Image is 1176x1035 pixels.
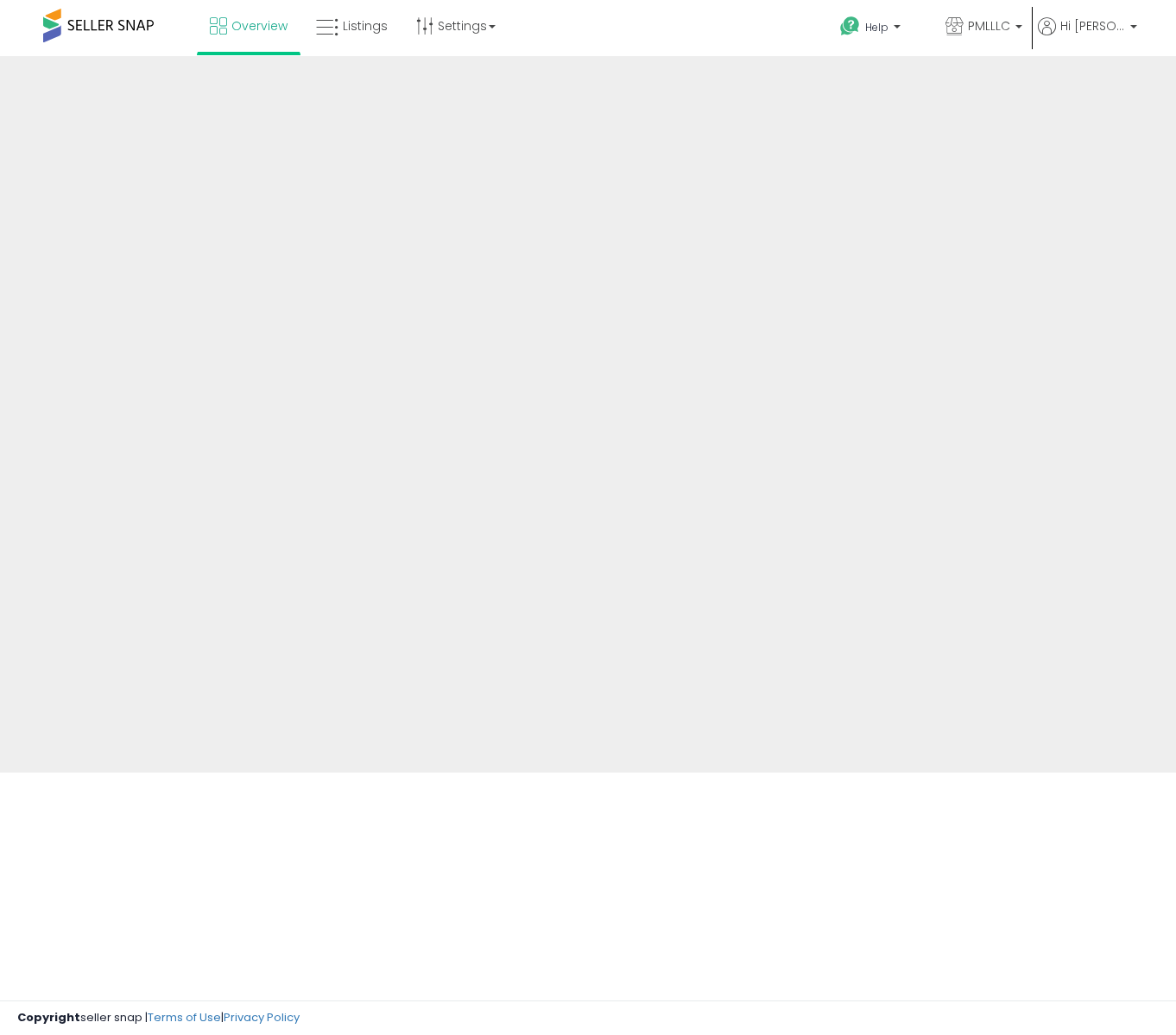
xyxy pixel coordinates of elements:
span: Help [865,20,888,35]
span: Overview [231,17,288,35]
a: Help [826,3,930,56]
span: PMLLLC [968,17,1010,35]
span: Listings [343,17,388,35]
i: Get Help [839,16,861,37]
span: Hi [PERSON_NAME] [1060,17,1125,35]
a: Hi [PERSON_NAME] [1038,17,1137,56]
